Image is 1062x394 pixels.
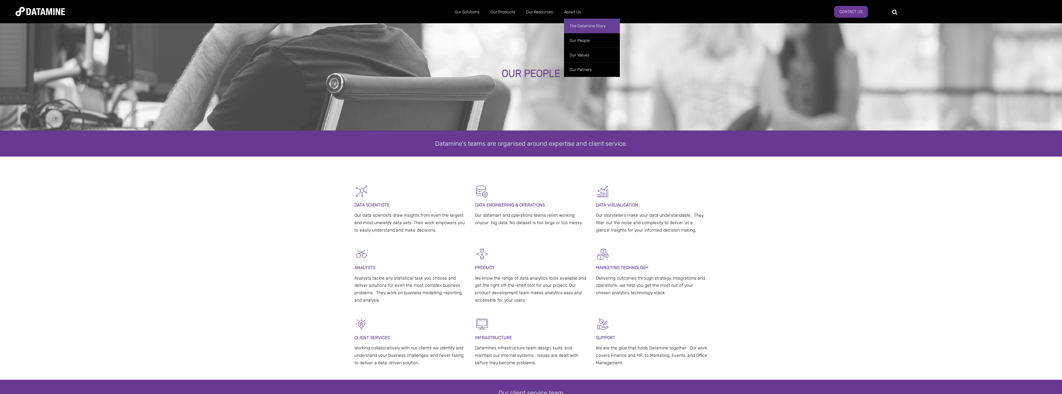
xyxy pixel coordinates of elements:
[475,317,489,331] img: IT
[475,335,512,340] span: INFRASTRUCTURE
[596,275,708,297] p: Delivering outcomes through strategy, integrations and operations; we help you get the most out o...
[16,7,65,16] img: Datamine
[354,212,466,234] p: Our data scientists draw insights from even the largest and most unwieldy data sets. Their work e...
[354,335,361,340] span: CLI
[596,265,648,270] span: MARKETING TECHNOLOGY
[475,202,545,208] span: DATA ENGINEERING & OPERATIONS
[354,275,466,304] p: Analysts tackle any statistical task you choose and deliver solutions for even the most complex b...
[475,265,495,270] span: PRODUCT
[596,184,610,198] img: Graph 5
[475,184,489,198] img: Datamart
[596,335,615,340] span: SUPPORT
[596,202,638,208] span: DATA VISUALISATION
[564,19,620,33] a: The Datamine Story
[361,335,390,340] span: ENT SERVICES
[485,4,521,20] a: Our Products
[475,275,587,304] p: We know the range of data analytics tools available and get the right off-the-shelf tool for your...
[354,317,368,331] img: Client Services
[449,4,485,20] a: Our Solutions
[354,202,389,208] span: DATA SCIENTISTS
[354,344,466,366] p: Working collaboratively with our clients we identify and understand your business challenges, and...
[475,212,587,227] p: Our datamart and operations teams relish working onyour big data. No dataset is too large or too ...
[354,247,368,261] img: Analysts
[596,212,708,234] p: Our storytellers make your data understandable. They filter out the noise and complexity to deliv...
[834,6,868,18] a: Contact us
[521,4,558,20] a: Our Resources
[596,344,708,366] p: We are the glue that holds Datamine together. Our work covers Finance and HR, to Marketing, Event...
[354,265,375,270] span: ANALYSTS
[596,317,610,331] img: Mentor
[475,247,489,261] img: Development
[558,4,586,20] a: About Us
[354,184,368,198] img: Graph - Network
[564,62,620,77] a: Our Patners
[114,68,948,79] div: OUR PEOPLE
[475,344,587,366] p: Datamine’s infrastructure team design, build, and maintain our internal systems. Issues are dealt...
[564,33,620,48] a: Our People
[435,140,627,147] span: Datamine's teams are organised around expertise and client service.
[564,48,620,62] a: Our Values
[596,247,610,261] img: Digital Activation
